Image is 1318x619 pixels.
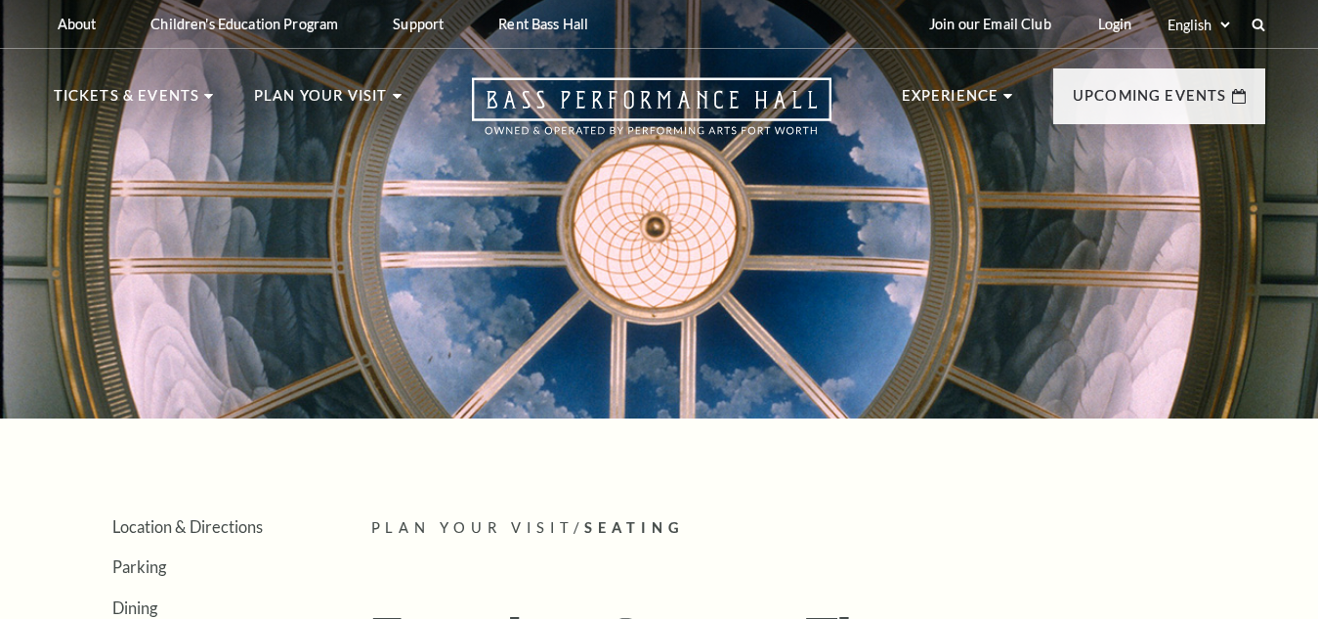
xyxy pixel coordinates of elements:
p: Rent Bass Hall [498,16,588,32]
select: Select: [1164,16,1233,34]
p: About [58,16,97,32]
p: Upcoming Events [1073,84,1227,119]
a: Dining [112,598,157,617]
p: / [371,516,1265,541]
p: Tickets & Events [54,84,200,119]
a: Parking [112,557,166,576]
a: Location & Directions [112,517,263,536]
span: Plan Your Visit [371,519,574,536]
span: Seating [584,519,685,536]
p: Plan Your Visit [254,84,388,119]
p: Children's Education Program [150,16,338,32]
p: Experience [902,84,999,119]
p: Support [393,16,444,32]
